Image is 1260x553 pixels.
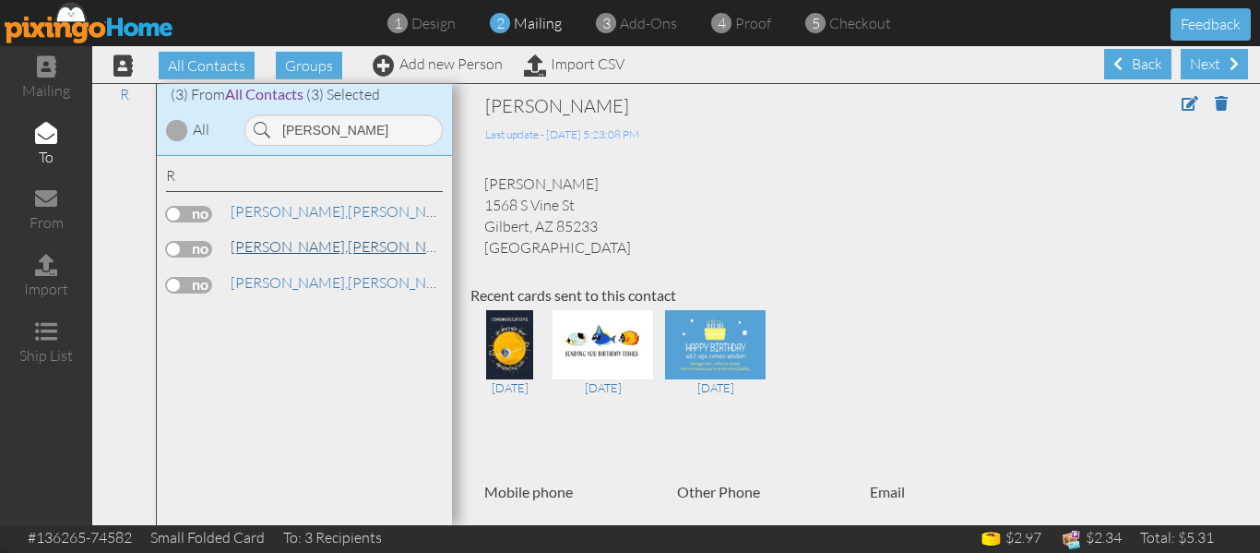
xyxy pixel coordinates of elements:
span: 4 [718,13,726,34]
img: pixingo logo [5,2,174,43]
img: 120065-1-1724370936704-85b422c8347f309b-qa.jpg [486,310,534,379]
div: [PERSON_NAME] 1568 S Vine St Gilbert, AZ 85233 [GEOGRAPHIC_DATA] [470,174,1242,258]
div: [PERSON_NAME] [485,93,1073,119]
div: (3) From [157,84,452,105]
span: 3 Recipients [304,528,382,547]
div: [DATE] [479,379,541,396]
span: Groups [276,52,342,79]
img: 104238-1-1696009009728-57e716f6d3de9701-qa.jpg [553,310,653,379]
a: [PERSON_NAME] [229,200,464,222]
span: [PERSON_NAME], [231,237,348,256]
span: 1 [394,13,402,34]
a: Add new Person [373,54,503,73]
span: To: [283,528,302,547]
td: $2.34 [1051,525,1131,553]
td: $2.97 [970,525,1051,553]
td: #136265-74582 [18,525,141,550]
a: R [111,83,138,105]
div: Back [1104,49,1171,79]
span: 5 [812,13,820,34]
span: design [411,14,456,32]
td: Small Folded Card [141,525,274,550]
strong: Email [870,483,905,500]
span: 3 [602,13,611,34]
span: All Contacts [159,52,255,79]
a: [PERSON_NAME] [229,271,464,294]
span: All Contacts [225,85,303,102]
span: add-ons [620,14,677,32]
div: Next [1181,49,1248,79]
span: [PERSON_NAME], [231,273,348,292]
a: [DATE] [479,334,541,397]
img: 86153-1-1664497320512-9f9d48187dd77c18-qa.jpg [665,310,766,379]
strong: Mobile phone [484,483,573,500]
a: [PERSON_NAME] [229,235,464,258]
span: (3) Selected [306,85,380,103]
span: proof [735,14,771,32]
strong: Other Phone [677,483,760,500]
div: R [166,165,443,192]
span: mailing [514,14,562,32]
a: [DATE] [665,334,766,397]
a: Import CSV [524,54,624,73]
img: expense-icon.png [1060,528,1083,551]
div: [DATE] [553,379,653,396]
a: [DATE] [553,334,653,397]
span: Last update - [DATE] 5:23:08 PM [485,127,639,141]
span: 2 [496,13,505,34]
div: Total: $5.31 [1140,527,1214,548]
span: [PERSON_NAME], [231,202,348,221]
span: checkout [829,14,891,32]
img: points-icon.png [980,528,1003,551]
div: [DATE] [665,379,766,396]
button: Feedback [1171,8,1251,41]
div: All [193,119,209,140]
strong: Recent cards sent to this contact [470,286,676,304]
